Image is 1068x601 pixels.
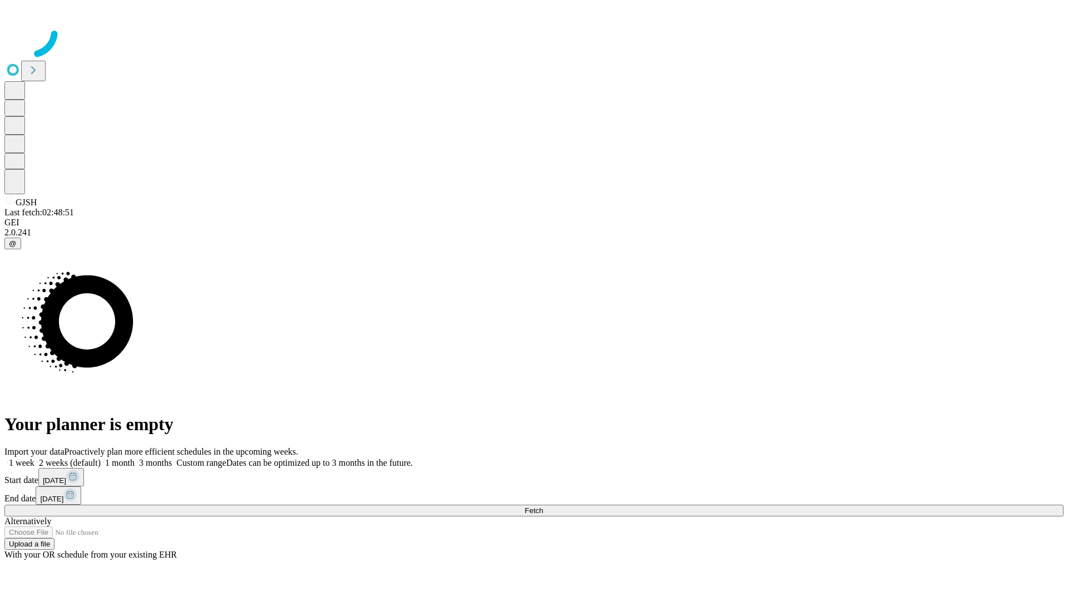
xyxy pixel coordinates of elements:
[4,228,1064,238] div: 2.0.241
[4,550,177,559] span: With your OR schedule from your existing EHR
[139,458,172,467] span: 3 months
[38,468,84,486] button: [DATE]
[4,218,1064,228] div: GEI
[65,447,298,456] span: Proactively plan more efficient schedules in the upcoming weeks.
[4,505,1064,516] button: Fetch
[4,486,1064,505] div: End date
[4,468,1064,486] div: Start date
[4,208,74,217] span: Last fetch: 02:48:51
[40,495,63,503] span: [DATE]
[4,538,55,550] button: Upload a file
[176,458,226,467] span: Custom range
[9,458,34,467] span: 1 week
[4,414,1064,435] h1: Your planner is empty
[226,458,413,467] span: Dates can be optimized up to 3 months in the future.
[4,516,51,526] span: Alternatively
[4,447,65,456] span: Import your data
[4,238,21,249] button: @
[105,458,135,467] span: 1 month
[43,476,66,485] span: [DATE]
[36,486,81,505] button: [DATE]
[9,239,17,248] span: @
[525,506,543,515] span: Fetch
[39,458,101,467] span: 2 weeks (default)
[16,198,37,207] span: GJSH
